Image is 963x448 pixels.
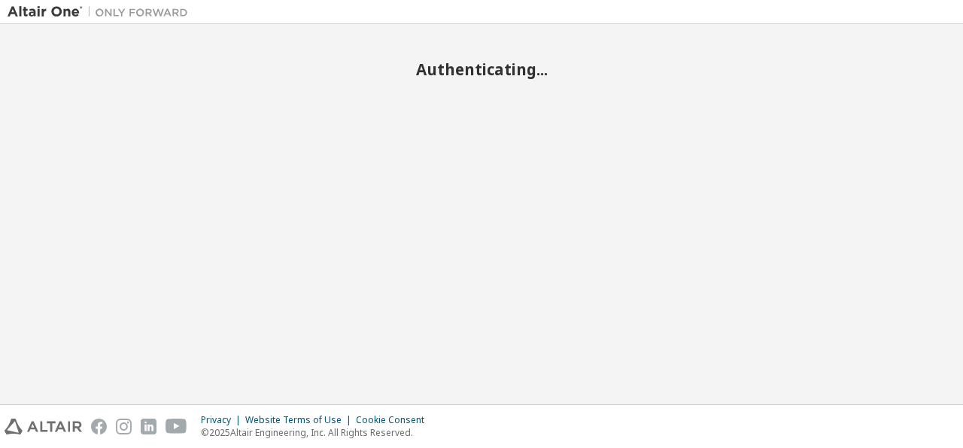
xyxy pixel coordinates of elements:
img: youtube.svg [166,419,187,434]
div: Privacy [201,414,245,426]
img: altair_logo.svg [5,419,82,434]
img: facebook.svg [91,419,107,434]
img: linkedin.svg [141,419,156,434]
div: Website Terms of Use [245,414,356,426]
h2: Authenticating... [8,59,955,79]
img: instagram.svg [116,419,132,434]
p: © 2025 Altair Engineering, Inc. All Rights Reserved. [201,426,433,439]
div: Cookie Consent [356,414,433,426]
img: Altair One [8,5,196,20]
